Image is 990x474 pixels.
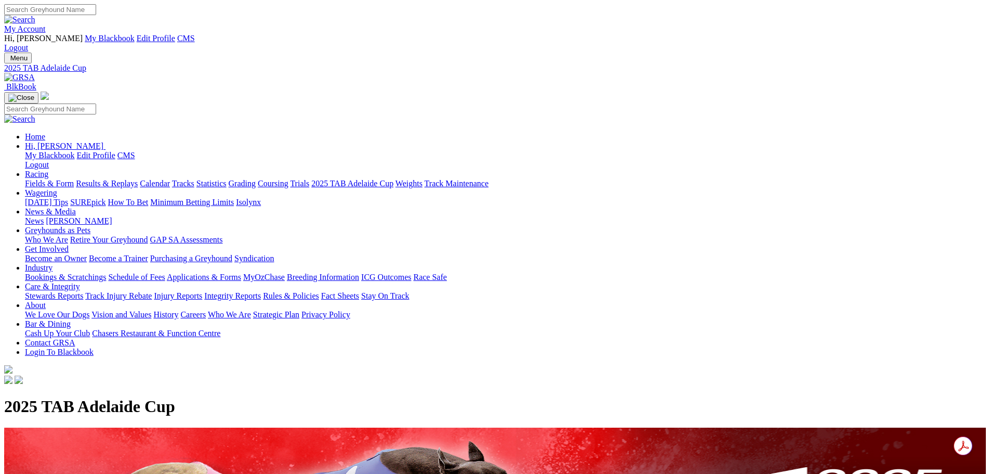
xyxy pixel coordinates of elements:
a: Rules & Policies [263,291,319,300]
a: My Blackbook [25,151,75,160]
a: Retire Your Greyhound [70,235,148,244]
a: CMS [177,34,195,43]
a: SUREpick [70,198,105,207]
a: Fields & Form [25,179,74,188]
a: Industry [25,263,52,272]
div: My Account [4,34,986,53]
img: Search [4,15,35,24]
a: Login To Blackbook [25,348,94,356]
a: Vision and Values [91,310,151,319]
div: Racing [25,179,986,188]
a: Hi, [PERSON_NAME] [25,142,105,150]
div: Wagering [25,198,986,207]
a: 2025 TAB Adelaide Cup [4,63,986,73]
h1: 2025 TAB Adelaide Cup [4,397,986,416]
span: BlkBook [6,82,36,91]
a: Get Involved [25,245,69,253]
img: Search [4,114,35,124]
a: [DATE] Tips [25,198,68,207]
a: Trials [290,179,309,188]
a: How To Bet [108,198,149,207]
a: Results & Replays [76,179,138,188]
a: Coursing [258,179,288,188]
a: We Love Our Dogs [25,310,89,319]
a: My Blackbook [85,34,135,43]
a: CMS [117,151,135,160]
a: Logout [25,160,49,169]
a: Track Maintenance [425,179,489,188]
span: Hi, [PERSON_NAME] [4,34,83,43]
a: Track Injury Rebate [85,291,152,300]
a: ICG Outcomes [361,273,411,281]
div: Get Involved [25,254,986,263]
input: Search [4,4,96,15]
a: History [153,310,178,319]
span: Hi, [PERSON_NAME] [25,142,103,150]
a: MyOzChase [243,273,285,281]
a: Wagering [25,188,57,197]
input: Search [4,104,96,114]
img: twitter.svg [15,376,23,384]
a: Logout [4,43,28,52]
a: Stay On Track [361,291,409,300]
a: Edit Profile [137,34,175,43]
a: Applications & Forms [167,273,241,281]
a: [PERSON_NAME] [46,216,112,225]
div: Hi, [PERSON_NAME] [25,151,986,170]
a: 2025 TAB Adelaide Cup [311,179,393,188]
a: GAP SA Assessments [150,235,223,244]
a: Racing [25,170,48,178]
a: Become an Owner [25,254,87,263]
a: My Account [4,24,46,33]
a: Isolynx [236,198,261,207]
a: Careers [180,310,206,319]
a: Home [25,132,45,141]
a: Edit Profile [77,151,115,160]
a: Race Safe [413,273,446,281]
img: facebook.svg [4,376,12,384]
a: Chasers Restaurant & Function Centre [92,329,220,338]
img: GRSA [4,73,35,82]
a: Schedule of Fees [108,273,165,281]
span: Menu [10,54,28,62]
a: Grading [229,179,256,188]
div: Industry [25,273,986,282]
div: Care & Integrity [25,291,986,301]
a: Fact Sheets [321,291,359,300]
a: Cash Up Your Club [25,329,90,338]
img: Close [8,94,34,102]
a: Weights [395,179,423,188]
a: About [25,301,46,310]
img: logo-grsa-white.png [41,92,49,100]
div: Bar & Dining [25,329,986,338]
button: Toggle navigation [4,92,38,104]
button: Toggle navigation [4,53,32,63]
a: Become a Trainer [89,254,148,263]
a: Contact GRSA [25,338,75,347]
div: Greyhounds as Pets [25,235,986,245]
div: About [25,310,986,319]
a: Syndication [234,254,274,263]
a: Strategic Plan [253,310,299,319]
div: News & Media [25,216,986,226]
a: Stewards Reports [25,291,83,300]
a: News & Media [25,207,76,216]
img: logo-grsa-white.png [4,365,12,374]
a: Injury Reports [154,291,202,300]
a: Bookings & Scratchings [25,273,106,281]
a: Purchasing a Greyhound [150,254,232,263]
a: Calendar [140,179,170,188]
a: Minimum Betting Limits [150,198,234,207]
a: Statistics [196,179,227,188]
a: Bar & Dining [25,319,71,328]
a: News [25,216,44,225]
a: Who We Are [25,235,68,244]
a: Privacy Policy [301,310,350,319]
a: Breeding Information [287,273,359,281]
a: Tracks [172,179,194,188]
a: Integrity Reports [204,291,261,300]
a: Care & Integrity [25,282,80,291]
a: BlkBook [4,82,36,91]
a: Greyhounds as Pets [25,226,90,235]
